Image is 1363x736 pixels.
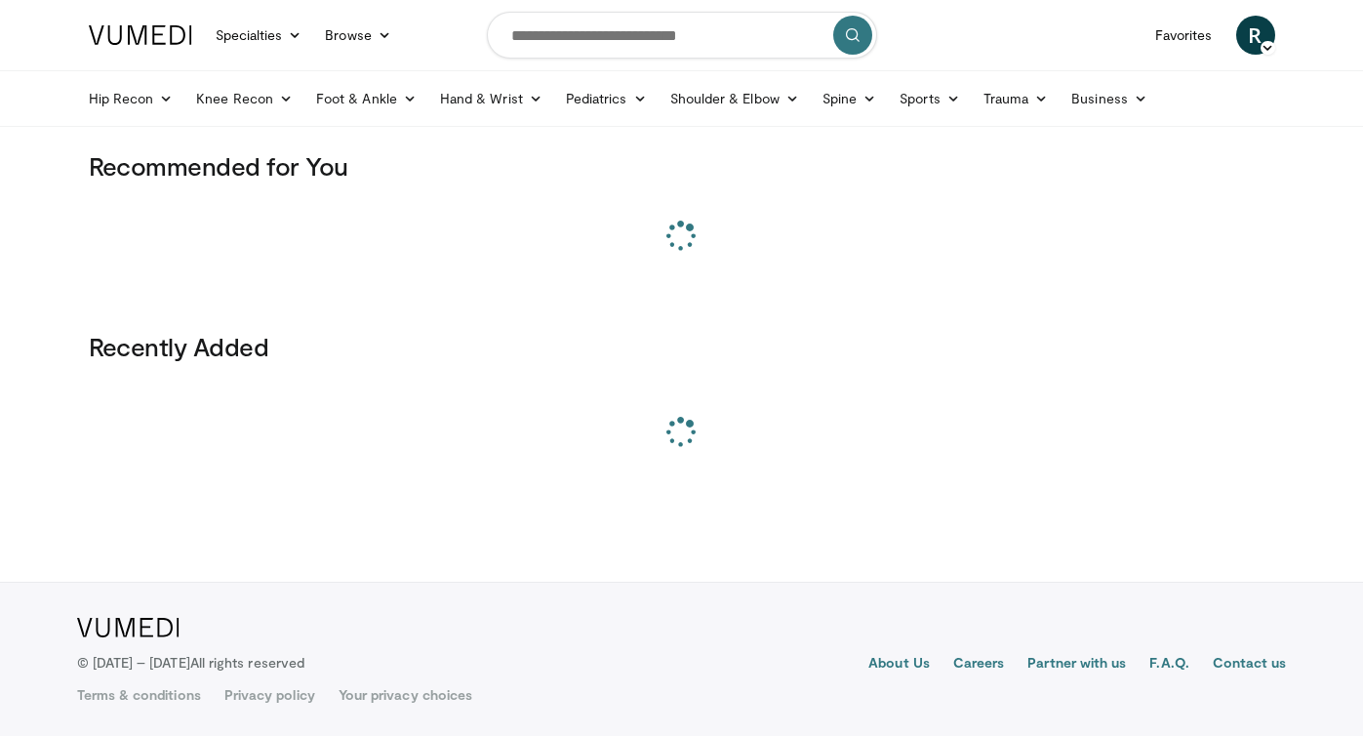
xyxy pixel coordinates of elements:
[1236,16,1275,55] a: R
[339,685,472,705] a: Your privacy choices
[1027,653,1126,676] a: Partner with us
[1143,16,1224,55] a: Favorites
[888,79,972,118] a: Sports
[77,653,305,673] p: © [DATE] – [DATE]
[428,79,554,118] a: Hand & Wrist
[89,150,1275,182] h3: Recommended for You
[184,79,304,118] a: Knee Recon
[811,79,888,118] a: Spine
[1149,653,1188,676] a: F.A.Q.
[313,16,403,55] a: Browse
[89,25,192,45] img: VuMedi Logo
[554,79,659,118] a: Pediatrics
[487,12,877,59] input: Search topics, interventions
[868,653,930,676] a: About Us
[659,79,811,118] a: Shoulder & Elbow
[89,331,1275,362] h3: Recently Added
[1213,653,1287,676] a: Contact us
[304,79,428,118] a: Foot & Ankle
[1060,79,1159,118] a: Business
[953,653,1005,676] a: Careers
[224,685,315,705] a: Privacy policy
[77,685,201,705] a: Terms & conditions
[190,654,304,671] span: All rights reserved
[77,618,180,637] img: VuMedi Logo
[204,16,314,55] a: Specialties
[972,79,1061,118] a: Trauma
[77,79,185,118] a: Hip Recon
